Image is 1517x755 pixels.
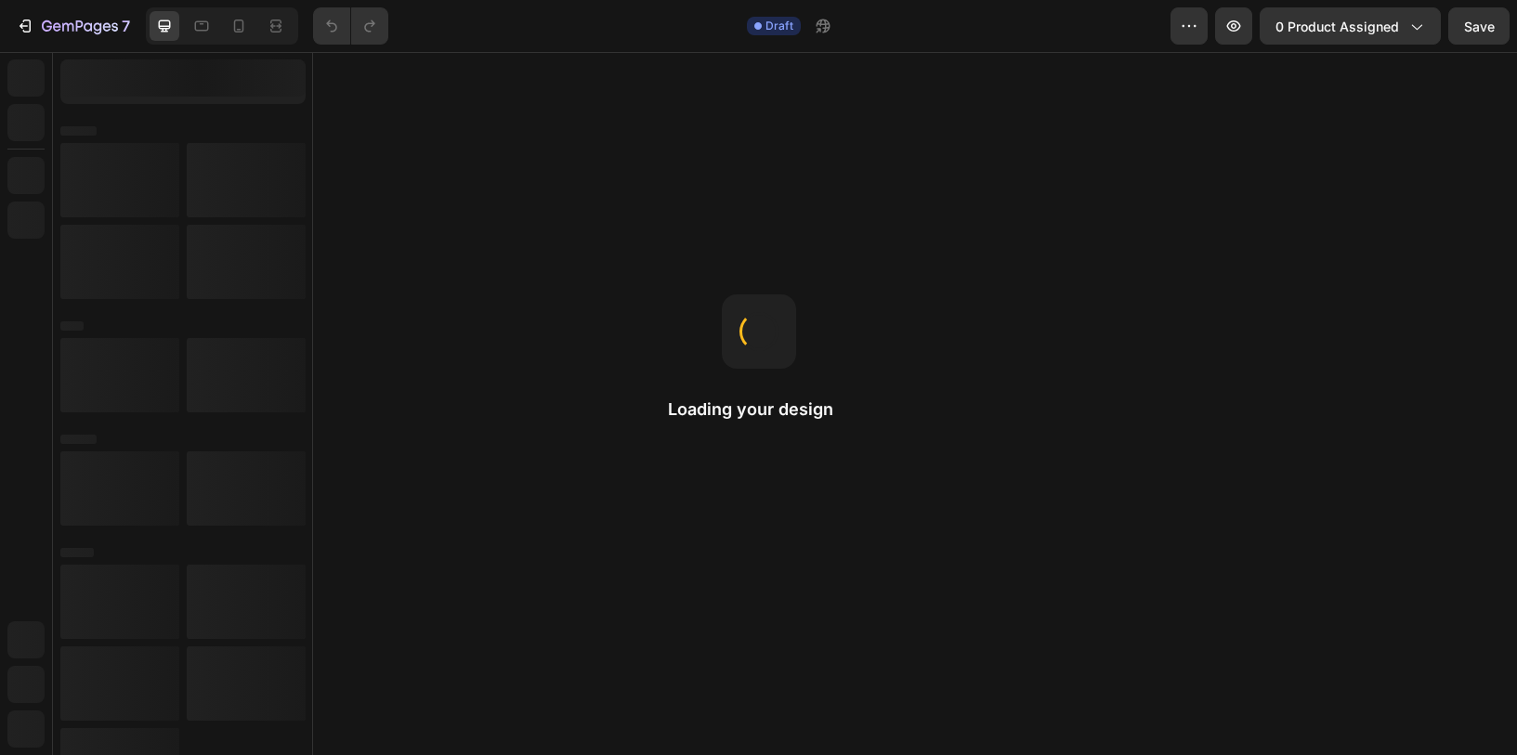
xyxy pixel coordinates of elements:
[122,15,130,37] p: 7
[7,7,138,45] button: 7
[765,18,793,34] span: Draft
[313,7,388,45] div: Undo/Redo
[668,398,850,421] h2: Loading your design
[1260,7,1441,45] button: 0 product assigned
[1448,7,1510,45] button: Save
[1275,17,1399,36] span: 0 product assigned
[1464,19,1495,34] span: Save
